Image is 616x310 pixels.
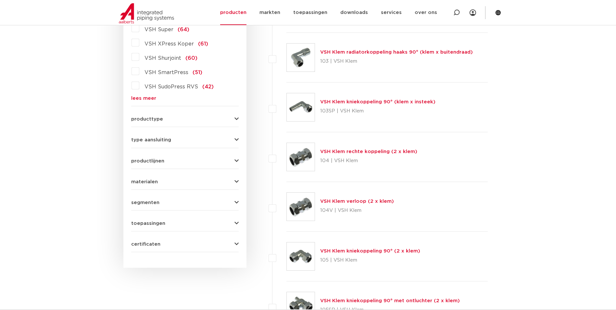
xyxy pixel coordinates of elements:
[131,221,165,226] span: toepassingen
[320,156,417,166] p: 104 | VSH Klem
[193,70,202,75] span: (51)
[287,143,315,171] img: Thumbnail for VSH Klem rechte koppeling (2 x klem)
[145,27,173,32] span: VSH Super
[320,99,435,104] a: VSH Klem kniekoppeling 90° (klem x insteek)
[131,221,239,226] button: toepassingen
[320,205,394,216] p: 104V | VSH Klem
[131,242,160,247] span: certificaten
[198,41,208,46] span: (61)
[131,200,159,205] span: segmenten
[320,56,473,67] p: 103 | VSH Klem
[320,50,473,55] a: VSH Klem radiatorkoppeling haaks 90° (klem x buitendraad)
[178,27,189,32] span: (64)
[287,44,315,71] img: Thumbnail for VSH Klem radiatorkoppeling haaks 90° (klem x buitendraad)
[145,70,188,75] span: VSH SmartPress
[202,84,214,89] span: (42)
[185,56,197,61] span: (60)
[131,96,239,101] a: lees meer
[131,179,158,184] span: materialen
[287,242,315,270] img: Thumbnail for VSH Klem kniekoppeling 90° (2 x klem)
[131,137,171,142] span: type aansluiting
[145,84,198,89] span: VSH SudoPress RVS
[131,200,239,205] button: segmenten
[320,298,460,303] a: VSH Klem kniekoppeling 90° met ontluchter (2 x klem)
[131,242,239,247] button: certificaten
[320,249,420,253] a: VSH Klem kniekoppeling 90° (2 x klem)
[287,93,315,121] img: Thumbnail for VSH Klem kniekoppeling 90° (klem x insteek)
[320,149,417,154] a: VSH Klem rechte koppeling (2 x klem)
[131,179,239,184] button: materialen
[320,255,420,265] p: 105 | VSH Klem
[131,117,163,122] span: producttype
[131,159,239,163] button: productlijnen
[131,159,164,163] span: productlijnen
[320,106,435,116] p: 103SP | VSH Klem
[145,56,181,61] span: VSH Shurjoint
[131,137,239,142] button: type aansluiting
[287,193,315,221] img: Thumbnail for VSH Klem verloop (2 x klem)
[131,117,239,122] button: producttype
[145,41,194,46] span: VSH XPress Koper
[320,199,394,204] a: VSH Klem verloop (2 x klem)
